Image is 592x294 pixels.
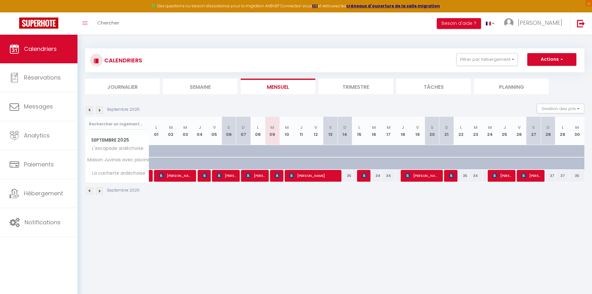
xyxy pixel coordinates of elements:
span: Chercher [97,19,119,26]
div: 37 [541,170,555,182]
th: 28 [541,117,555,145]
th: 29 [555,117,570,145]
th: 15 [352,117,367,145]
th: 11 [294,117,309,145]
p: Septembre 2025 [107,107,140,113]
abbr: S [532,124,535,130]
abbr: V [416,124,419,130]
a: créneaux d'ouverture de la salle migration [346,3,440,9]
span: [PERSON_NAME] [405,170,439,182]
a: Chercher [92,12,124,35]
abbr: V [518,124,521,130]
div: 35 [570,170,584,182]
abbr: M [169,124,173,130]
p: Septembre 2025 [107,187,140,193]
li: Mensuel [241,79,315,94]
abbr: M [488,124,492,130]
th: 17 [381,117,396,145]
abbr: S [329,124,332,130]
th: 13 [323,117,338,145]
span: [PERSON_NAME] [159,170,193,182]
span: Analytics [24,131,50,139]
abbr: D [546,124,550,130]
abbr: M [270,124,274,130]
abbr: L [562,124,564,130]
div: 37 [555,170,570,182]
abbr: L [358,124,360,130]
span: Réservations [24,73,61,81]
th: 20 [425,117,439,145]
th: 22 [454,117,468,145]
th: 14 [338,117,352,145]
div: 34 [381,170,396,182]
span: [PERSON_NAME] [275,170,280,182]
abbr: S [227,124,230,130]
th: 05 [207,117,222,145]
span: L'escapade ardéchoise [86,145,145,152]
span: Calendriers [24,45,57,53]
li: Tâches [396,79,471,94]
span: [PERSON_NAME] [449,170,454,182]
abbr: J [503,124,506,130]
abbr: M [575,124,579,130]
th: 01 [149,117,164,145]
th: 04 [193,117,207,145]
th: 21 [439,117,454,145]
img: ... [504,18,514,28]
th: 27 [526,117,541,145]
a: ... [PERSON_NAME] [499,12,570,35]
th: 18 [396,117,410,145]
th: 12 [309,117,323,145]
strong: ICI [312,3,318,9]
abbr: D [445,124,448,130]
button: Gestion des prix [537,104,584,113]
span: La cachette ardéchoise [86,170,147,177]
span: Paiements [24,160,54,168]
button: Filtrer par hébergement [457,53,518,66]
abbr: L [257,124,259,130]
abbr: M [474,124,478,130]
abbr: J [300,124,303,130]
abbr: S [431,124,434,130]
span: Hébergement [24,189,63,197]
span: Septembre 2025 [85,136,149,145]
li: Planning [474,79,549,94]
abbr: D [242,124,245,130]
span: [PERSON_NAME] [518,19,562,27]
abbr: L [460,124,462,130]
th: 03 [178,117,193,145]
th: 02 [164,117,178,145]
th: 07 [236,117,251,145]
th: 08 [251,117,265,145]
span: [PERSON_NAME] [202,170,207,182]
li: Semaine [163,79,238,94]
div: 35 [338,170,352,182]
span: [PERSON_NAME] [217,170,236,182]
abbr: V [314,124,317,130]
abbr: L [155,124,157,130]
abbr: M [372,124,376,130]
th: 16 [367,117,381,145]
span: [PERSON_NAME] [246,170,265,182]
abbr: V [213,124,216,130]
h3: CALENDRIERS [103,53,142,67]
img: Super Booking [19,17,58,29]
th: 10 [280,117,294,145]
abbr: M [387,124,391,130]
img: logout [577,19,585,27]
span: [PERSON_NAME] [492,170,512,182]
span: [PERSON_NAME] [521,170,541,182]
th: 24 [483,117,497,145]
li: Trimestre [318,79,393,94]
abbr: M [285,124,289,130]
div: 35 [454,170,468,182]
th: 30 [570,117,584,145]
th: 23 [468,117,483,145]
span: Notifications [25,218,61,226]
button: Besoin d'aide ? [437,18,481,29]
div: 34 [367,170,381,182]
button: Actions [527,53,576,66]
th: 19 [410,117,425,145]
abbr: D [343,124,347,130]
th: 06 [222,117,236,145]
